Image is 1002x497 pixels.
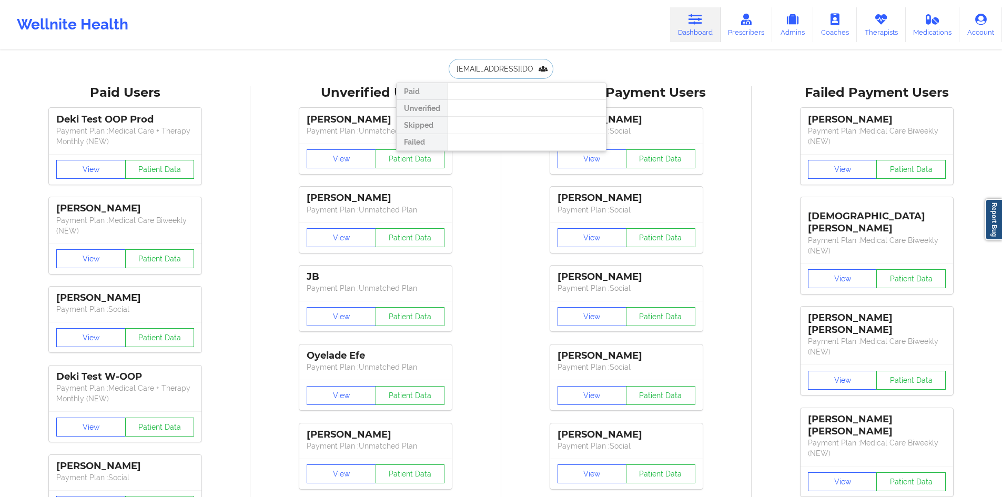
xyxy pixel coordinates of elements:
[376,149,445,168] button: Patient Data
[808,312,946,336] div: [PERSON_NAME] [PERSON_NAME]
[558,386,627,405] button: View
[808,472,877,491] button: View
[307,441,444,451] p: Payment Plan : Unmatched Plan
[626,149,695,168] button: Patient Data
[772,7,813,42] a: Admins
[876,371,946,390] button: Patient Data
[558,464,627,483] button: View
[307,228,376,247] button: View
[558,307,627,326] button: View
[670,7,721,42] a: Dashboard
[397,83,448,100] div: Paid
[307,149,376,168] button: View
[808,126,946,147] p: Payment Plan : Medical Care Biweekly (NEW)
[307,283,444,293] p: Payment Plan : Unmatched Plan
[307,126,444,136] p: Payment Plan : Unmatched Plan
[857,7,906,42] a: Therapists
[509,85,744,101] div: Skipped Payment Users
[376,307,445,326] button: Patient Data
[876,472,946,491] button: Patient Data
[721,7,773,42] a: Prescribers
[307,114,444,126] div: [PERSON_NAME]
[558,192,695,204] div: [PERSON_NAME]
[876,160,946,179] button: Patient Data
[558,362,695,372] p: Payment Plan : Social
[56,126,194,147] p: Payment Plan : Medical Care + Therapy Monthly (NEW)
[808,269,877,288] button: View
[56,215,194,236] p: Payment Plan : Medical Care Biweekly (NEW)
[307,192,444,204] div: [PERSON_NAME]
[307,307,376,326] button: View
[397,134,448,151] div: Failed
[558,441,695,451] p: Payment Plan : Social
[125,160,195,179] button: Patient Data
[56,460,194,472] div: [PERSON_NAME]
[397,117,448,134] div: Skipped
[813,7,857,42] a: Coaches
[558,228,627,247] button: View
[307,205,444,215] p: Payment Plan : Unmatched Plan
[125,328,195,347] button: Patient Data
[626,386,695,405] button: Patient Data
[759,85,995,101] div: Failed Payment Users
[558,114,695,126] div: [PERSON_NAME]
[56,304,194,315] p: Payment Plan : Social
[56,249,126,268] button: View
[558,350,695,362] div: [PERSON_NAME]
[376,464,445,483] button: Patient Data
[56,114,194,126] div: Deki Test OOP Prod
[558,429,695,441] div: [PERSON_NAME]
[808,336,946,357] p: Payment Plan : Medical Care Biweekly (NEW)
[808,235,946,256] p: Payment Plan : Medical Care Biweekly (NEW)
[7,85,243,101] div: Paid Users
[985,199,1002,240] a: Report Bug
[56,328,126,347] button: View
[56,292,194,304] div: [PERSON_NAME]
[376,386,445,405] button: Patient Data
[56,383,194,404] p: Payment Plan : Medical Care + Therapy Monthly (NEW)
[307,464,376,483] button: View
[258,85,493,101] div: Unverified Users
[558,149,627,168] button: View
[307,271,444,283] div: JB
[307,350,444,362] div: Oyelade Efe
[558,205,695,215] p: Payment Plan : Social
[56,472,194,483] p: Payment Plan : Social
[558,126,695,136] p: Payment Plan : Social
[56,160,126,179] button: View
[56,202,194,215] div: [PERSON_NAME]
[626,464,695,483] button: Patient Data
[959,7,1002,42] a: Account
[906,7,960,42] a: Medications
[808,114,946,126] div: [PERSON_NAME]
[125,418,195,437] button: Patient Data
[626,228,695,247] button: Patient Data
[56,371,194,383] div: Deki Test W-OOP
[307,429,444,441] div: [PERSON_NAME]
[558,271,695,283] div: [PERSON_NAME]
[808,202,946,235] div: [DEMOGRAPHIC_DATA][PERSON_NAME]
[558,283,695,293] p: Payment Plan : Social
[307,386,376,405] button: View
[808,371,877,390] button: View
[626,307,695,326] button: Patient Data
[876,269,946,288] button: Patient Data
[808,160,877,179] button: View
[808,413,946,438] div: [PERSON_NAME] [PERSON_NAME]
[56,418,126,437] button: View
[125,249,195,268] button: Patient Data
[397,100,448,117] div: Unverified
[376,228,445,247] button: Patient Data
[808,438,946,459] p: Payment Plan : Medical Care Biweekly (NEW)
[307,362,444,372] p: Payment Plan : Unmatched Plan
